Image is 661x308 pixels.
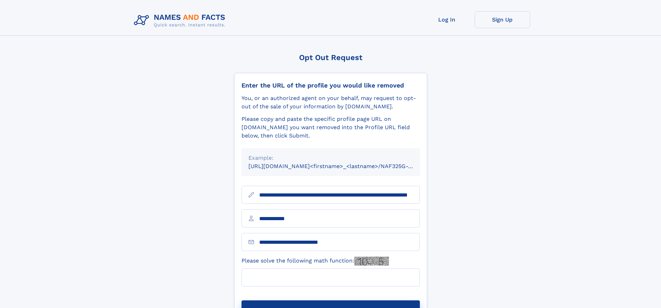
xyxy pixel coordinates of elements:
a: Sign Up [475,11,530,28]
div: Opt Out Request [234,53,427,62]
label: Please solve the following math function: [241,257,389,266]
img: Logo Names and Facts [131,11,231,30]
small: [URL][DOMAIN_NAME]<firstname>_<lastname>/NAF325G-xxxxxxxx [248,163,433,169]
div: You, or an authorized agent on your behalf, may request to opt-out of the sale of your informatio... [241,94,420,111]
div: Example: [248,154,413,162]
div: Enter the URL of the profile you would like removed [241,82,420,89]
div: Please copy and paste the specific profile page URL on [DOMAIN_NAME] you want removed into the Pr... [241,115,420,140]
a: Log In [419,11,475,28]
